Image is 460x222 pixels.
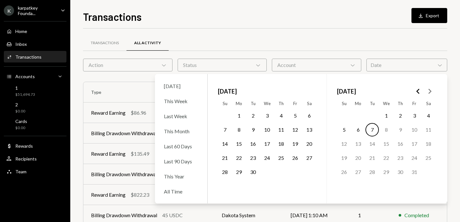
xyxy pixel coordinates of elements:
[379,98,393,109] th: Wednesday
[408,123,421,136] button: Friday, October 10th, 2025
[15,102,25,107] div: 2
[303,137,316,151] button: Saturday, September 20th, 2025
[15,156,37,161] div: Recipients
[422,137,435,151] button: Saturday, October 18th, 2025
[15,169,27,174] div: Team
[422,151,435,165] button: Saturday, October 25th, 2025
[407,98,421,109] th: Friday
[274,123,288,136] button: Thursday, September 11th, 2025
[288,123,302,136] button: Friday, September 12th, 2025
[260,137,274,151] button: Wednesday, September 17th, 2025
[337,137,351,151] button: Sunday, October 12th, 2025
[246,151,260,165] button: Tuesday, September 23rd, 2025
[131,109,146,117] div: $86.96
[15,125,27,131] div: $0.00
[288,137,302,151] button: Friday, September 19th, 2025
[4,70,66,82] a: Accounts
[160,154,202,168] div: Last 90 Days
[4,25,66,37] a: Home
[218,137,232,151] button: Sunday, September 14th, 2025
[288,98,302,109] th: Friday
[4,5,14,16] div: K
[232,165,246,179] button: Monday, September 29th, 2025
[131,150,149,158] div: $135.49
[302,98,316,109] th: Saturday
[337,151,351,165] button: Sunday, October 19th, 2025
[351,98,365,109] th: Monday
[91,109,126,117] div: Reward Earning
[365,98,379,109] th: Tuesday
[424,86,435,97] button: Go to the Next Month
[351,151,365,165] button: Monday, October 20th, 2025
[260,151,274,165] button: Wednesday, September 24th, 2025
[83,35,126,51] a: Transactions
[160,124,202,138] div: This Month
[4,38,66,50] a: Inbox
[91,40,119,46] div: Transactions
[218,151,232,165] button: Sunday, September 21st, 2025
[15,143,33,149] div: Rewards
[272,59,361,71] div: Account
[337,98,351,109] th: Sunday
[421,98,435,109] th: Saturday
[15,74,35,79] div: Accounts
[232,151,246,165] button: Monday, September 22nd, 2025
[366,59,447,71] div: Date
[83,59,172,71] div: Action
[246,98,260,109] th: Tuesday
[232,109,246,122] button: Monday, September 1st, 2025
[394,109,407,122] button: Thursday, October 2nd, 2025
[4,117,66,132] a: Cards$0.00
[218,123,232,136] button: Sunday, September 7th, 2025
[218,98,316,193] table: September 2025
[274,98,288,109] th: Thursday
[351,165,365,179] button: Monday, October 27th, 2025
[337,123,351,136] button: Sunday, October 5th, 2025
[15,119,27,124] div: Cards
[260,98,274,109] th: Wednesday
[160,109,202,123] div: Last Week
[351,137,365,151] button: Monday, October 13th, 2025
[303,109,316,122] button: Saturday, September 6th, 2025
[91,170,157,178] div: Billing Drawdown Withdrawal
[408,109,421,122] button: Friday, October 3rd, 2025
[411,8,447,23] button: Export
[351,123,365,136] button: Monday, October 6th, 2025
[4,140,66,152] a: Rewards
[365,151,379,165] button: Tuesday, October 21st, 2025
[91,129,157,137] div: Billing Drawdown Withdrawal
[134,40,161,46] div: All Activity
[422,123,435,136] button: Saturday, October 11th, 2025
[260,123,274,136] button: Wednesday, September 10th, 2025
[4,100,66,115] a: 2$0.00
[15,92,35,97] div: $51,694.73
[4,83,66,99] a: 1$51,694.73
[232,123,246,136] button: Monday, September 8th, 2025
[379,165,393,179] button: Wednesday, October 29th, 2025
[162,211,183,219] div: 45 USDC
[303,151,316,165] button: Saturday, September 27th, 2025
[160,185,202,198] div: All Time
[274,151,288,165] button: Thursday, September 25th, 2025
[422,109,435,122] button: Saturday, October 4th, 2025
[404,211,429,219] div: Completed
[379,151,393,165] button: Wednesday, October 22nd, 2025
[303,123,316,136] button: Saturday, September 13th, 2025
[232,98,246,109] th: Monday
[246,165,260,179] button: Tuesday, September 30th, 2025
[15,54,42,60] div: Transactions
[232,137,246,151] button: Monday, September 15th, 2025
[246,137,260,151] button: Tuesday, September 16th, 2025
[365,165,379,179] button: Tuesday, October 28th, 2025
[126,35,169,51] a: All Activity
[15,109,25,114] div: $0.00
[379,123,393,136] button: Wednesday, October 8th, 2025
[91,191,126,199] div: Reward Earning
[160,139,202,153] div: Last 60 Days
[160,79,202,93] div: [DATE]
[218,98,232,109] th: Sunday
[412,86,424,97] button: Go to the Previous Month
[408,165,421,179] button: Friday, October 31st, 2025
[15,41,27,47] div: Inbox
[4,153,66,164] a: Recipients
